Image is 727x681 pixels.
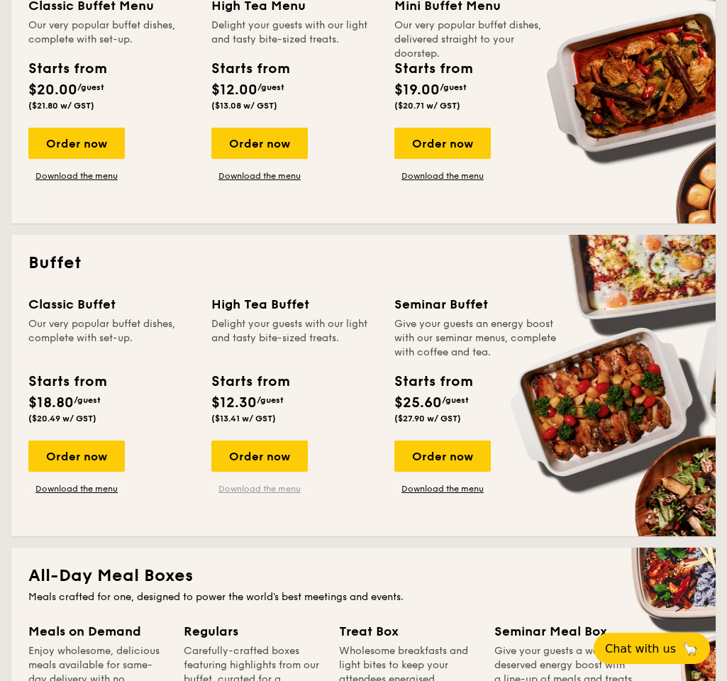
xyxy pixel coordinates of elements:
div: Meals crafted for one, designed to power the world's best meetings and events. [28,590,699,604]
span: $18.80 [28,394,74,411]
a: Download the menu [394,170,491,182]
span: /guest [257,82,284,92]
div: Our very popular buffet dishes, complete with set-up. [28,18,194,47]
a: Download the menu [28,483,125,494]
div: Order now [394,441,491,472]
div: Our very popular buffet dishes, delivered straight to your doorstep. [394,18,560,47]
div: Seminar Buffet [394,294,560,314]
div: Delight your guests with our light and tasty bite-sized treats. [211,18,377,47]
a: Download the menu [394,483,491,494]
div: Starts from [394,371,472,392]
span: $19.00 [394,82,440,99]
h2: Buffet [28,252,699,275]
span: ($21.80 w/ GST) [28,101,94,111]
h2: All-Day Meal Boxes [28,565,699,587]
div: Delight your guests with our light and tasty bite-sized treats. [211,317,377,360]
div: Starts from [28,58,106,79]
div: Order now [28,128,125,159]
span: ($20.49 w/ GST) [28,414,96,423]
a: Download the menu [211,170,308,182]
span: $12.30 [211,394,257,411]
span: $25.60 [394,394,442,411]
div: Our very popular buffet dishes, complete with set-up. [28,317,194,360]
div: Treat Box [339,621,477,641]
div: Order now [211,441,308,472]
button: Chat with us🦙 [594,633,710,664]
span: ($13.41 w/ GST) [211,414,276,423]
div: Starts from [28,371,106,392]
div: Starts from [211,371,289,392]
div: High Tea Buffet [211,294,377,314]
div: Seminar Meal Box [494,621,633,641]
a: Download the menu [28,170,125,182]
div: Starts from [211,58,289,79]
div: Classic Buffet [28,294,194,314]
span: $20.00 [28,82,77,99]
div: Starts from [394,58,472,79]
div: Order now [28,441,125,472]
span: /guest [74,395,101,405]
span: 🦙 [682,641,699,657]
div: Meals on Demand [28,621,167,641]
span: /guest [440,82,467,92]
div: Give your guests an energy boost with our seminar menus, complete with coffee and tea. [394,317,560,360]
span: $12.00 [211,82,257,99]
span: ($13.08 w/ GST) [211,101,277,111]
span: Chat with us [605,642,676,655]
span: /guest [257,395,284,405]
span: ($20.71 w/ GST) [394,101,460,111]
div: Order now [211,128,308,159]
a: Download the menu [211,483,308,494]
div: Order now [394,128,491,159]
span: ($27.90 w/ GST) [394,414,461,423]
div: Regulars [184,621,322,641]
span: /guest [442,395,469,405]
span: /guest [77,82,104,92]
